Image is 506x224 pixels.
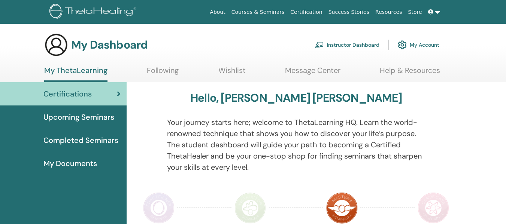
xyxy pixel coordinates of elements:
img: Certificate of Science [418,192,449,224]
a: Store [405,5,425,19]
a: Wishlist [218,66,246,80]
a: Success Stories [325,5,372,19]
a: Courses & Seminars [228,5,288,19]
img: Practitioner [143,192,175,224]
a: My Account [398,37,439,53]
span: My Documents [43,158,97,169]
a: About [207,5,228,19]
h3: Hello, [PERSON_NAME] [PERSON_NAME] [190,91,402,105]
a: Certification [287,5,325,19]
span: Upcoming Seminars [43,111,114,123]
img: Instructor [234,192,266,224]
span: Completed Seminars [43,135,118,146]
img: chalkboard-teacher.svg [315,42,324,48]
img: cog.svg [398,39,407,51]
img: logo.png [49,4,139,21]
img: Master [326,192,358,224]
a: Message Center [285,66,340,80]
a: Following [147,66,179,80]
a: Help & Resources [380,66,440,80]
h3: My Dashboard [71,38,148,52]
a: Instructor Dashboard [315,37,379,53]
a: My ThetaLearning [44,66,107,82]
img: generic-user-icon.jpg [44,33,68,57]
span: Certifications [43,88,92,99]
p: Your journey starts here; welcome to ThetaLearning HQ. Learn the world-renowned technique that sh... [167,117,425,173]
a: Resources [372,5,405,19]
